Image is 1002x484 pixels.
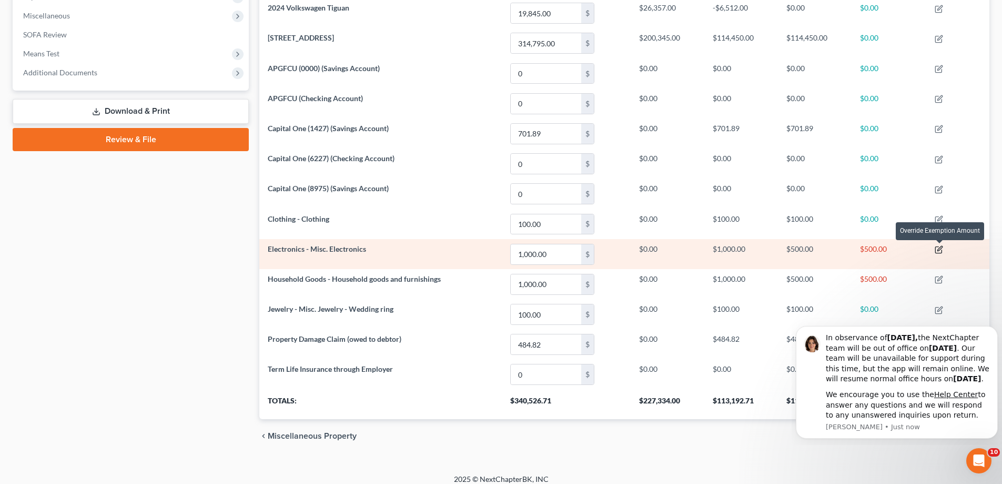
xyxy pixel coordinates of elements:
[511,33,581,53] input: 0.00
[778,390,852,419] th: $118,704.71
[778,299,852,329] td: $100.00
[511,124,581,144] input: 0.00
[778,149,852,179] td: $0.00
[268,244,366,253] span: Electronics - Misc. Electronics
[631,88,704,118] td: $0.00
[778,179,852,209] td: $0.00
[23,30,67,39] span: SOFA Review
[511,364,581,384] input: 0.00
[259,432,357,440] button: chevron_left Miscellaneous Property
[704,299,778,329] td: $100.00
[852,58,926,88] td: $0.00
[852,88,926,118] td: $0.00
[23,11,70,20] span: Miscellaneous
[259,390,501,419] th: Totals:
[966,448,991,473] iframe: Intercom live chat
[268,214,329,223] span: Clothing - Clothing
[778,269,852,299] td: $500.00
[511,64,581,84] input: 0.00
[631,390,704,419] th: $227,334.00
[581,3,594,23] div: $
[778,330,852,360] td: $484.82
[511,274,581,294] input: 0.00
[631,360,704,390] td: $0.00
[631,330,704,360] td: $0.00
[704,118,778,149] td: $701.89
[268,274,441,283] span: Household Goods - Household goods and furnishings
[704,239,778,269] td: $1,000.00
[268,432,357,440] span: Miscellaneous Property
[778,239,852,269] td: $500.00
[704,28,778,58] td: $114,450.00
[268,64,380,73] span: APGFCU (0000) (Savings Account)
[581,94,594,114] div: $
[852,239,926,269] td: $500.00
[511,304,581,324] input: 0.00
[581,364,594,384] div: $
[631,58,704,88] td: $0.00
[581,154,594,174] div: $
[631,118,704,149] td: $0.00
[631,209,704,239] td: $0.00
[581,244,594,264] div: $
[852,209,926,239] td: $0.00
[268,334,401,343] span: Property Damage Claim (owed to debtor)
[15,25,249,44] a: SOFA Review
[268,94,363,103] span: APGFCU (Checking Account)
[13,128,249,151] a: Review & File
[13,99,249,124] a: Download & Print
[704,58,778,88] td: $0.00
[581,184,594,204] div: $
[704,149,778,179] td: $0.00
[511,244,581,264] input: 0.00
[792,306,1002,445] iframe: Intercom notifications message
[631,299,704,329] td: $0.00
[631,179,704,209] td: $0.00
[896,222,984,240] div: Override Exemption Amount
[259,432,268,440] i: chevron_left
[511,94,581,114] input: 0.00
[704,330,778,360] td: $484.82
[511,334,581,354] input: 0.00
[511,214,581,234] input: 0.00
[852,299,926,329] td: $0.00
[511,154,581,174] input: 0.00
[778,88,852,118] td: $0.00
[852,149,926,179] td: $0.00
[852,118,926,149] td: $0.00
[988,448,1000,457] span: 10
[268,184,389,193] span: Capital One (8975) (Savings Account)
[778,209,852,239] td: $100.00
[268,33,334,42] span: [STREET_ADDRESS]
[581,33,594,53] div: $
[631,28,704,58] td: $200,345.00
[502,390,631,419] th: $340,526.71
[511,184,581,204] input: 0.00
[778,58,852,88] td: $0.00
[581,214,594,234] div: $
[631,149,704,179] td: $0.00
[778,118,852,149] td: $701.89
[704,88,778,118] td: $0.00
[852,28,926,58] td: $0.00
[852,179,926,209] td: $0.00
[268,3,349,12] span: 2024 Volkswagen Tiguan
[23,68,97,77] span: Additional Documents
[631,269,704,299] td: $0.00
[704,209,778,239] td: $100.00
[581,124,594,144] div: $
[704,179,778,209] td: $0.00
[268,154,394,163] span: Capital One (6227) (Checking Account)
[852,269,926,299] td: $500.00
[581,64,594,84] div: $
[268,124,389,133] span: Capital One (1427) (Savings Account)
